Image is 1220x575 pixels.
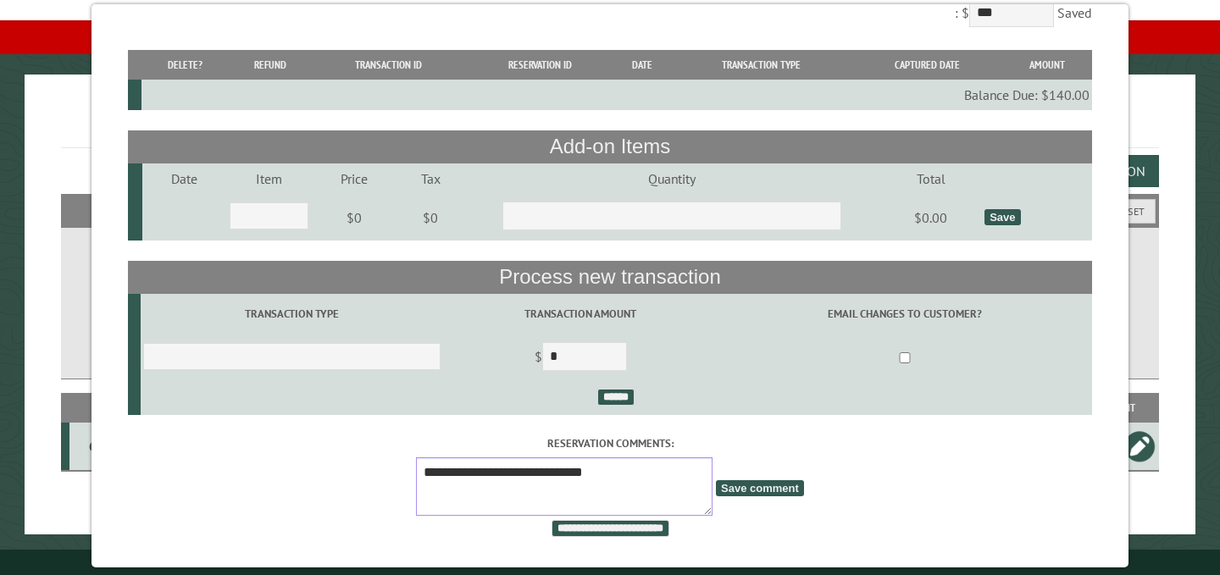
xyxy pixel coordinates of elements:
th: Date [614,50,671,80]
th: Delete? [141,50,229,80]
label: Transaction Amount [446,306,715,322]
td: $0.00 [879,194,982,241]
th: Reservation ID [466,50,614,80]
td: Date [142,163,226,194]
th: Site [69,393,131,423]
th: Transaction ID [311,50,466,80]
th: Refund [229,50,311,80]
td: Balance Due: $140.00 [141,80,1091,110]
h2: Filters [61,194,1159,226]
label: Transaction Type [143,306,441,322]
span: Save comment [716,480,804,496]
div: Save [984,209,1020,225]
span: Saved [1057,4,1092,21]
td: $0 [397,194,463,241]
div: C-24 [76,438,129,455]
th: Transaction Type [671,50,851,80]
th: Add-on Items [128,130,1092,163]
label: Email changes to customer? [721,306,1090,322]
td: $ [443,334,718,382]
th: Amount [1003,50,1092,80]
label: Reservation comments: [128,435,1092,451]
th: Process new transaction [128,261,1092,293]
td: Price [311,163,397,194]
td: Item [227,163,311,194]
td: $0 [311,194,397,241]
td: Total [879,163,982,194]
h1: Reservations [61,102,1159,148]
button: Reset [1106,199,1156,224]
th: Captured Date [851,50,1003,80]
td: Quantity [463,163,879,194]
td: Tax [397,163,463,194]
